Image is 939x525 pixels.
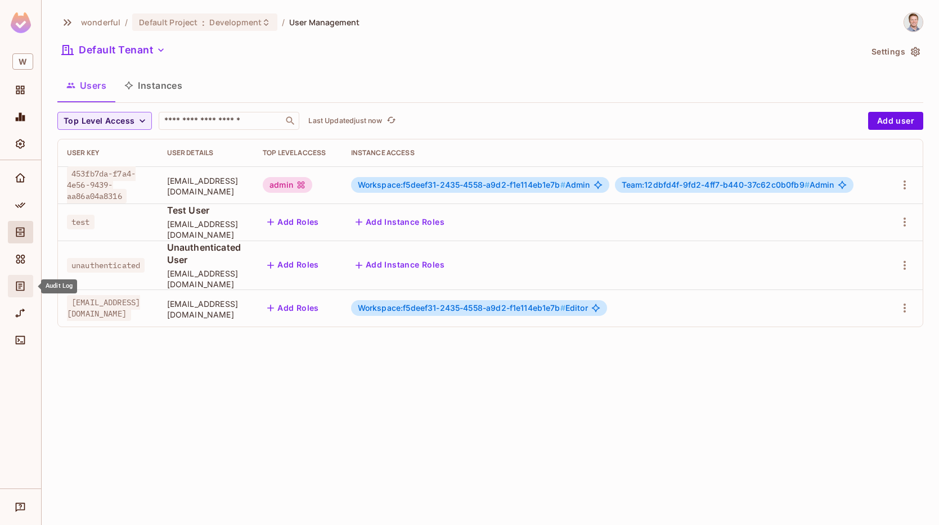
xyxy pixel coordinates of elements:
div: Projects [8,79,33,101]
div: Connect [8,329,33,351]
button: Settings [867,43,923,61]
img: Abe Clark [904,13,923,31]
div: Help & Updates [8,496,33,518]
button: Users [57,71,115,99]
span: Default Project [139,17,197,28]
p: Last Updated just now [308,116,382,125]
span: refresh [387,115,396,126]
div: User Key [67,148,149,157]
button: Top Level Access [57,112,152,130]
button: refresh [384,114,398,128]
div: URL Mapping [8,302,33,324]
button: Instances [115,71,191,99]
div: Directory [8,221,33,243]
div: Top Level Access [263,148,333,157]
div: Audit Log [41,279,77,293]
span: # [560,303,565,313]
span: # [560,180,565,189]
span: [EMAIL_ADDRESS][DOMAIN_NAME] [167,298,245,320]
li: / [282,17,285,28]
span: Team:12dbfd4f-9fd2-4ff7-b440-37c62c0b0fb9 [622,180,810,189]
span: the active workspace [81,17,120,28]
span: : [201,18,205,27]
span: [EMAIL_ADDRESS][DOMAIN_NAME] [167,219,245,240]
button: Add Instance Roles [351,213,449,231]
div: Home [8,167,33,189]
span: Admin [622,180,834,189]
span: Editor [358,304,588,313]
div: Audit Log [8,275,33,297]
button: Add Roles [263,256,324,274]
li: / [125,17,128,28]
div: admin [263,177,312,193]
span: Development [209,17,261,28]
div: User Details [167,148,245,157]
span: W [12,53,33,70]
button: Add Roles [263,213,324,231]
span: Workspace:f5deef31-2435-4558-a9d2-f1e114eb1e7b [358,303,565,313]
span: Top Level Access [64,114,134,128]
div: Monitoring [8,106,33,128]
span: [EMAIL_ADDRESS][DOMAIN_NAME] [167,175,245,197]
button: Default Tenant [57,41,170,59]
span: Workspace:f5deef31-2435-4558-a9d2-f1e114eb1e7b [358,180,565,189]
img: SReyMgAAAABJRU5ErkJggg== [11,12,31,33]
span: Unauthenticated User [167,241,245,266]
button: Add Roles [263,299,324,317]
span: Click to refresh data [382,114,398,128]
span: test [67,215,95,229]
span: unauthenticated [67,258,145,273]
div: Instance Access [351,148,876,157]
span: Test User [167,204,245,216]
span: Admin [358,180,590,189]
button: Add Instance Roles [351,256,449,274]
span: 453fb7da-f7a4-4e56-9439-aa86a04a8316 [67,166,136,203]
span: [EMAIL_ADDRESS][DOMAIN_NAME] [167,268,245,289]
div: Settings [8,133,33,155]
div: Elements [8,248,33,270]
button: Add user [868,112,923,130]
span: User Management [289,17,360,28]
div: Policy [8,194,33,216]
div: Workspace: wonderful [8,49,33,74]
span: [EMAIL_ADDRESS][DOMAIN_NAME] [67,295,140,321]
span: # [805,180,810,189]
